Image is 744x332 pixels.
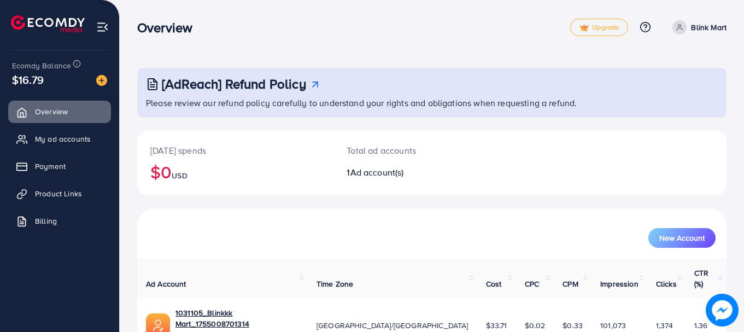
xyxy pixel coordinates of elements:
span: New Account [659,234,705,242]
span: CTR (%) [694,267,708,289]
span: Time Zone [317,278,353,289]
span: Payment [35,161,66,172]
span: CPC [525,278,539,289]
a: Overview [8,101,111,123]
span: Product Links [35,188,82,199]
img: logo [11,15,85,32]
span: $0.33 [563,320,583,331]
span: $16.79 [12,72,44,88]
p: [DATE] spends [150,144,320,157]
a: tickUpgrade [570,19,628,36]
a: Blink Mart [668,20,727,34]
h3: Overview [137,20,201,36]
span: Ad Account [146,278,186,289]
h3: [AdReach] Refund Policy [162,76,306,92]
span: Clicks [656,278,677,289]
span: Ecomdy Balance [12,60,71,71]
span: Billing [35,215,57,226]
a: Product Links [8,183,111,205]
span: Ad account(s) [350,166,404,178]
span: $33.71 [486,320,507,331]
a: Payment [8,155,111,177]
span: 101,073 [600,320,626,331]
span: Upgrade [579,24,619,32]
a: Billing [8,210,111,232]
h2: 1 [347,167,468,178]
p: Total ad accounts [347,144,468,157]
img: tick [579,24,589,32]
span: My ad accounts [35,133,91,144]
span: 1.36 [694,320,708,331]
span: Overview [35,106,68,117]
img: menu [96,21,109,33]
a: 1031105_Blinkkk Mart_1755008701314 [175,307,299,330]
a: My ad accounts [8,128,111,150]
p: Please review our refund policy carefully to understand your rights and obligations when requesti... [146,96,720,109]
h2: $0 [150,161,320,182]
button: New Account [648,228,716,248]
p: Blink Mart [691,21,727,34]
span: 1,374 [656,320,673,331]
span: CPM [563,278,578,289]
span: USD [172,170,187,181]
img: image [706,294,739,327]
img: image [96,75,107,86]
span: $0.02 [525,320,546,331]
span: Cost [486,278,502,289]
span: [GEOGRAPHIC_DATA]/[GEOGRAPHIC_DATA] [317,320,468,331]
span: Impression [600,278,638,289]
